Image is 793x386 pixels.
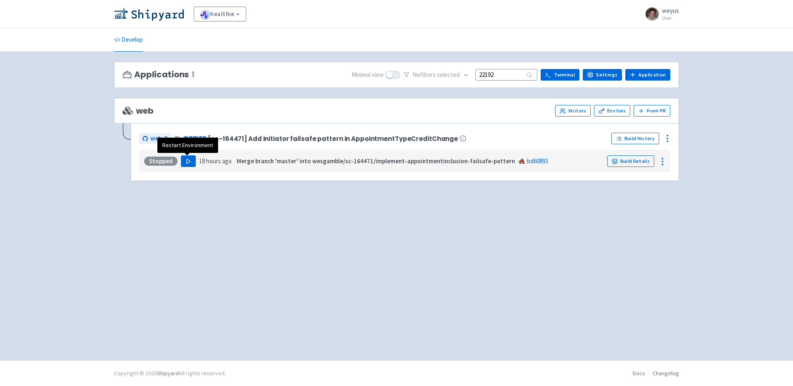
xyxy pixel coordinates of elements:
span: [sc-164471] Add initiator failsafe pattern in AppointmentTypeCreditChange [208,135,458,142]
a: Visitors [555,105,591,117]
a: Build History [611,133,659,144]
a: Env Vars [594,105,630,117]
a: web [139,133,171,144]
img: Shipyard logo [114,7,184,21]
a: #22192 [183,134,206,143]
a: Terminal [541,69,579,81]
span: Minimal view [351,70,384,80]
time: 18 hours ago [199,157,232,165]
a: Shipyard [157,369,179,377]
a: Build Details [607,155,654,167]
span: weyus [662,7,679,14]
span: web [150,134,161,143]
span: 1 [191,70,195,79]
strong: Merge branch 'master' into wesgamble/sc-164471/implement-appointmentinclusion-failsafe-pattern [237,157,515,165]
span: web [123,106,153,116]
small: User [662,15,679,21]
a: Changelog [653,369,679,377]
a: healthie [194,7,246,21]
a: bd60893 [527,157,548,165]
span: selected [437,71,460,79]
div: Stopped [144,157,178,166]
button: From PR [634,105,670,117]
a: weyus User [641,7,679,21]
div: Copyright © 2025 All rights reserved. [114,369,226,378]
a: Docs [633,369,645,377]
input: Search... [475,69,537,80]
a: Develop [114,29,143,52]
a: Settings [583,69,622,81]
h3: Applications [123,70,195,79]
span: No filter s [413,70,460,80]
a: Application [625,69,670,81]
button: Play [181,155,196,167]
